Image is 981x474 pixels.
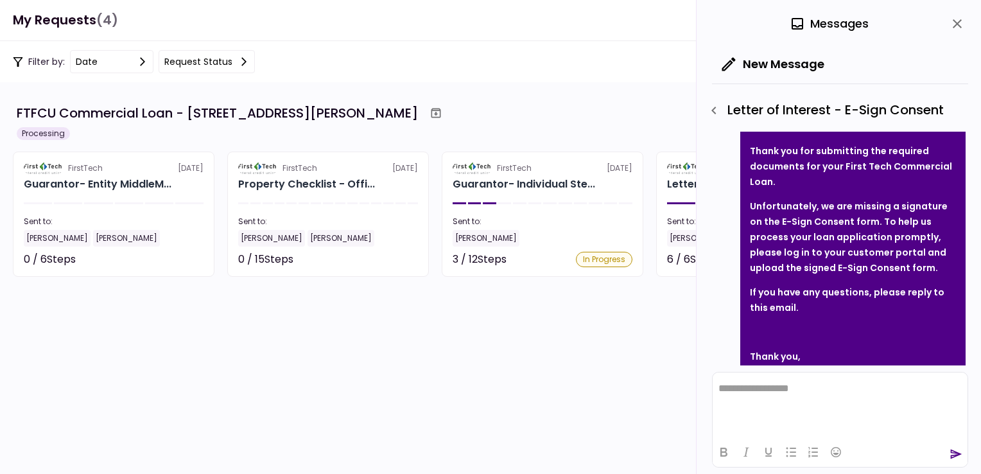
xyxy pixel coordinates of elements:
[946,13,968,35] button: close
[667,252,719,267] div: 6 / 6 Steps
[238,162,277,174] img: Partner logo
[453,230,519,247] div: [PERSON_NAME]
[13,7,118,33] h1: My Requests
[17,103,418,123] div: FTFCU Commercial Loan - [STREET_ADDRESS][PERSON_NAME]
[497,162,532,174] div: FirstTech
[750,285,956,315] p: If you have any questions, please reply to this email.
[238,216,418,227] div: Sent to:
[453,252,507,267] div: 3 / 12 Steps
[238,162,418,174] div: [DATE]
[76,55,98,69] div: date
[735,443,757,461] button: Italic
[282,162,317,174] div: FirstTech
[780,443,802,461] button: Bullet list
[24,252,76,267] div: 0 / 6 Steps
[68,162,103,174] div: FirstTech
[238,177,375,192] div: Property Checklist - Office Retail 324-326 Emerson Blvd
[713,443,734,461] button: Bold
[576,252,632,267] div: In Progress
[750,143,956,189] p: Thank you for submitting the required documents for your First Tech Commercial Loan.
[308,230,374,247] div: [PERSON_NAME]
[453,162,632,174] div: [DATE]
[667,230,734,247] div: [PERSON_NAME]
[24,216,204,227] div: Sent to:
[712,48,835,81] button: New Message
[750,198,956,276] p: Unfortunately, we are missing a signature on the E-Sign Consent form. To help us process your loa...
[667,162,847,174] div: [DATE]
[803,443,824,461] button: Numbered list
[453,177,595,192] div: Guarantor- Individual Stephen Mallik
[17,127,70,140] div: Processing
[24,162,204,174] div: [DATE]
[667,216,847,227] div: Sent to:
[159,50,255,73] button: Request status
[758,443,779,461] button: Underline
[24,230,91,247] div: [PERSON_NAME]
[93,230,160,247] div: [PERSON_NAME]
[13,50,255,73] div: Filter by:
[713,373,968,437] iframe: Rich Text Area
[146,252,204,267] div: Not started
[453,216,632,227] div: Sent to:
[70,50,153,73] button: date
[825,443,847,461] button: Emojis
[790,14,869,33] div: Messages
[360,252,418,267] div: Not started
[96,7,118,33] span: (4)
[238,252,293,267] div: 0 / 15 Steps
[703,100,968,121] div: Letter of Interest - E-Sign Consent
[424,101,447,125] button: Archive workflow
[453,162,492,174] img: Partner logo
[950,448,962,461] button: send
[667,177,804,192] div: Letter of Interest 324 Emerson Blvd High Ridge MO
[750,349,956,364] p: Thank you,
[667,162,706,174] img: Partner logo
[24,177,171,192] div: Guarantor- Entity MiddleM Technology Labs, Inc.
[24,162,63,174] img: Partner logo
[238,230,305,247] div: [PERSON_NAME]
